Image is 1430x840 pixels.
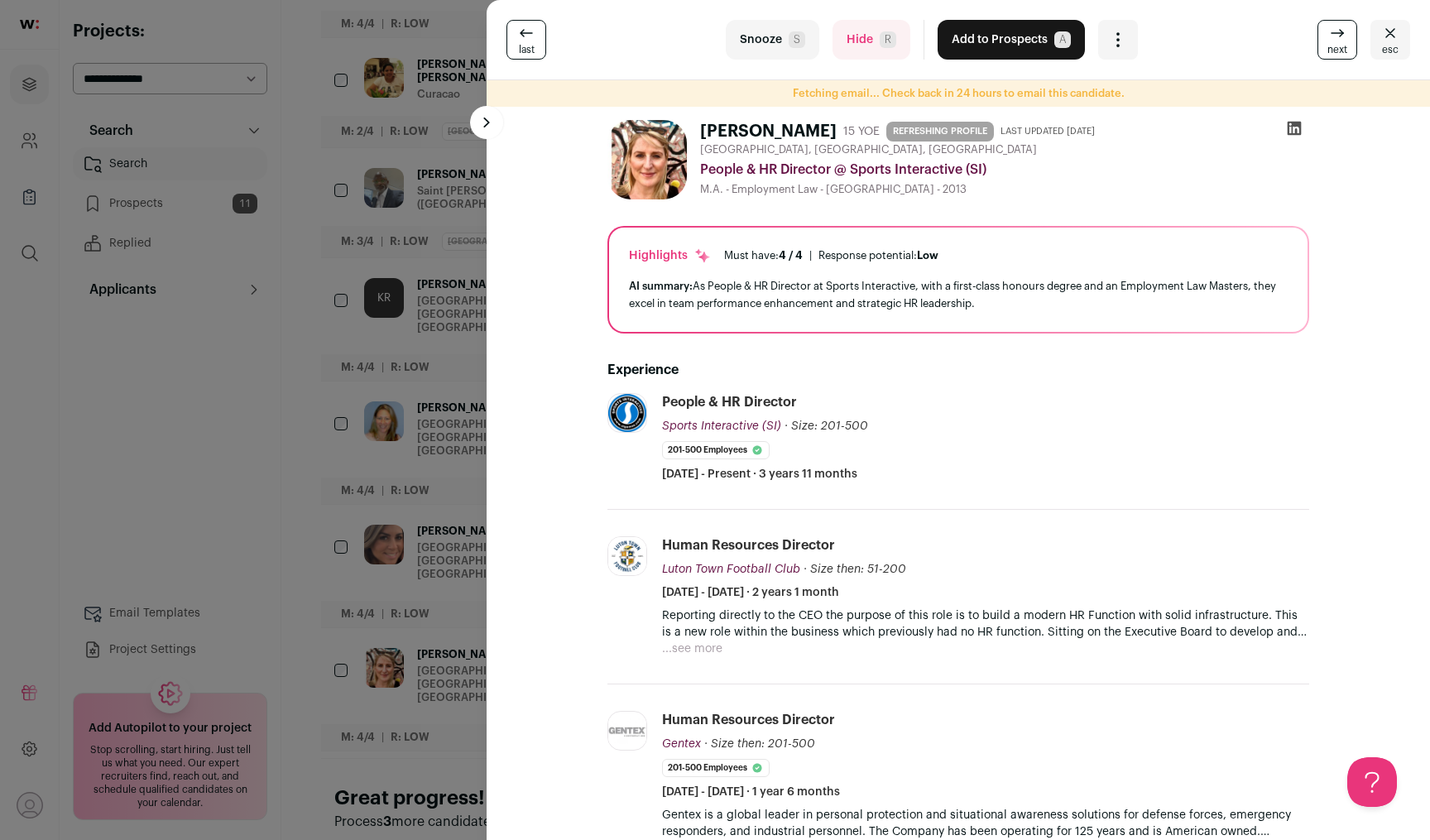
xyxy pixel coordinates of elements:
img: eba7fa14b6587731b75a8cfa44b83b8e50ea51d145f78053b5f02814519d4c32 [608,537,646,575]
a: last [506,20,546,60]
a: next [1317,20,1357,60]
button: HideR [833,20,910,60]
div: Human Resources Director [662,711,835,729]
span: · Size then: 201-500 [704,738,815,750]
button: Open dropdown [1098,20,1138,60]
p: Reporting directly to the CEO the purpose of this role is to build a modern HR Function with soli... [662,607,1309,641]
p: Fetching email... Check back in 24 hours to email this candidate. [487,87,1430,100]
li: 201-500 employees [662,441,770,459]
div: As People & HR Director at Sports Interactive, with a first-class honours degree and an Employmen... [629,277,1288,312]
span: Sports Interactive (SI) [662,420,781,432]
div: People & HR Director [662,393,797,411]
div: Must have: [724,249,803,262]
span: REFRESHING PROFILE [886,122,994,142]
span: A [1054,31,1071,48]
div: 15 YOE [843,123,880,140]
img: 274f98c47d5da768c82d0aa390e769df48d99701c11e6135d5efb9c4abe06974 [607,120,687,199]
div: Human Resources Director [662,536,835,554]
span: Last updated [DATE] [1001,125,1095,138]
span: Gentex [662,738,701,750]
span: [DATE] - Present · 3 years 11 months [662,466,857,482]
p: Gentex is a global leader in personal protection and situational awareness solutions for defense ... [662,807,1309,840]
div: M.A. - Employment Law - [GEOGRAPHIC_DATA] - 2013 [700,183,1309,196]
li: 201-500 employees [662,759,770,777]
span: [DATE] - [DATE] · 2 years 1 month [662,584,839,601]
button: ...see more [662,641,722,657]
span: 4 / 4 [779,250,803,261]
img: 1ad3641b51b4b0ee0b95a7a1dd2275d4bd5dcb91401c7a80bfea874a131f6989.jpg [608,718,646,744]
span: S [789,31,805,48]
span: AI summary: [629,281,693,291]
span: R [880,31,896,48]
h2: Experience [607,360,1309,380]
button: Add to ProspectsA [938,20,1085,60]
span: [DATE] - [DATE] · 1 year 6 months [662,784,840,800]
span: Luton Town Football Club [662,564,800,575]
button: SnoozeS [726,20,819,60]
h1: [PERSON_NAME] [700,120,837,143]
span: · Size then: 51-200 [804,564,906,575]
span: [GEOGRAPHIC_DATA], [GEOGRAPHIC_DATA], [GEOGRAPHIC_DATA] [700,143,1037,156]
div: Response potential: [818,249,938,262]
span: next [1327,43,1347,56]
span: Low [917,250,938,261]
span: last [519,43,535,56]
div: People & HR Director @ Sports Interactive (SI) [700,160,1309,180]
span: esc [1382,43,1399,56]
iframe: Help Scout Beacon - Open [1347,757,1397,807]
div: Highlights [629,247,711,264]
img: 5e8042d6752766d3631f6609d61e93ad1ef8e8dbbd69fd1389a1398bc7f1eb7d.png [608,394,646,432]
button: Close [1370,20,1410,60]
ul: | [724,249,938,262]
span: · Size: 201-500 [785,420,868,432]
